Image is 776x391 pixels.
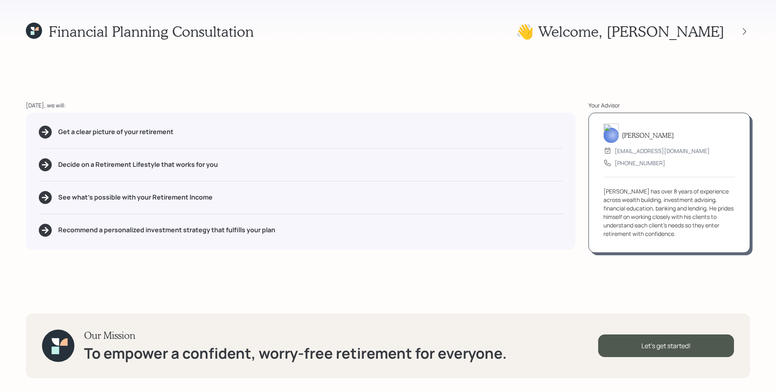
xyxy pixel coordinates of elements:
h1: To empower a confident, worry-free retirement for everyone. [84,345,507,362]
h5: Recommend a personalized investment strategy that fulfills your plan [58,226,275,234]
div: [EMAIL_ADDRESS][DOMAIN_NAME] [615,147,710,155]
div: [DATE], we will: [26,101,576,109]
div: Your Advisor [588,101,750,109]
h5: Get a clear picture of your retirement [58,128,173,136]
h5: [PERSON_NAME] [622,131,674,139]
h1: Financial Planning Consultation [48,23,254,40]
h5: See what's possible with your Retirement Income [58,193,213,201]
div: [PERSON_NAME] has over 8 years of experience across wealth building, investment advising, financi... [603,187,735,238]
h5: Decide on a Retirement Lifestyle that works for you [58,161,218,168]
h1: 👋 Welcome , [PERSON_NAME] [516,23,724,40]
div: [PHONE_NUMBER] [615,159,665,167]
div: Let's get started! [598,334,734,357]
h3: Our Mission [84,330,507,341]
img: james-distasi-headshot.png [603,124,619,143]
